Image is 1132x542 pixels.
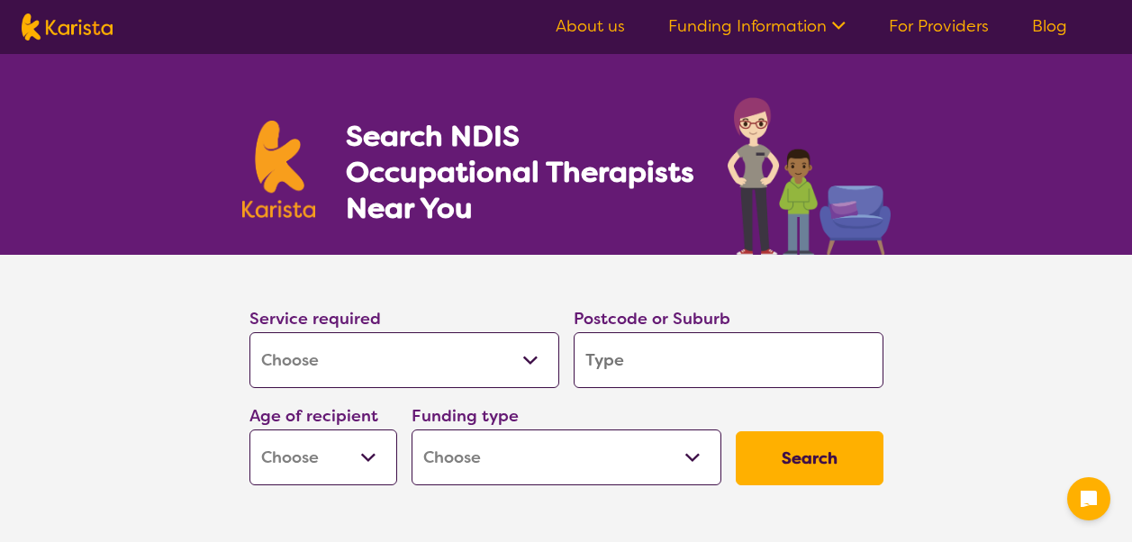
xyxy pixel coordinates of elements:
button: Search [736,431,883,485]
label: Age of recipient [249,405,378,427]
label: Funding type [412,405,519,427]
input: Type [574,332,883,388]
a: About us [556,15,625,37]
img: Karista logo [242,121,316,218]
label: Service required [249,308,381,330]
a: Funding Information [668,15,846,37]
label: Postcode or Suburb [574,308,730,330]
a: For Providers [889,15,989,37]
img: occupational-therapy [728,97,891,255]
img: Karista logo [22,14,113,41]
h1: Search NDIS Occupational Therapists Near You [346,118,696,226]
a: Blog [1032,15,1067,37]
